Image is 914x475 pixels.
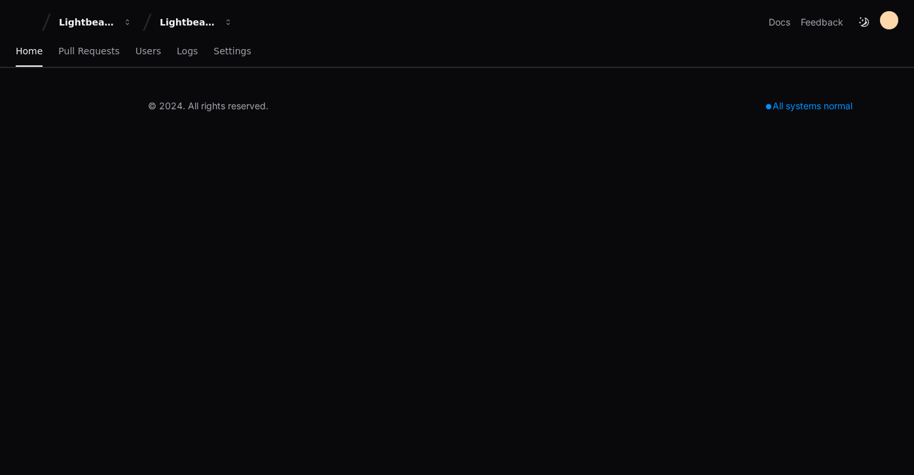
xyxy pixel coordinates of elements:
[769,16,790,29] a: Docs
[160,16,216,29] div: Lightbeam Health Solutions
[213,47,251,55] span: Settings
[136,47,161,55] span: Users
[155,10,238,34] button: Lightbeam Health Solutions
[16,37,43,67] a: Home
[758,97,860,115] div: All systems normal
[58,47,119,55] span: Pull Requests
[213,37,251,67] a: Settings
[136,37,161,67] a: Users
[16,47,43,55] span: Home
[54,10,137,34] button: Lightbeam Health
[177,37,198,67] a: Logs
[801,16,843,29] button: Feedback
[59,16,115,29] div: Lightbeam Health
[177,47,198,55] span: Logs
[148,99,268,113] div: © 2024. All rights reserved.
[58,37,119,67] a: Pull Requests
